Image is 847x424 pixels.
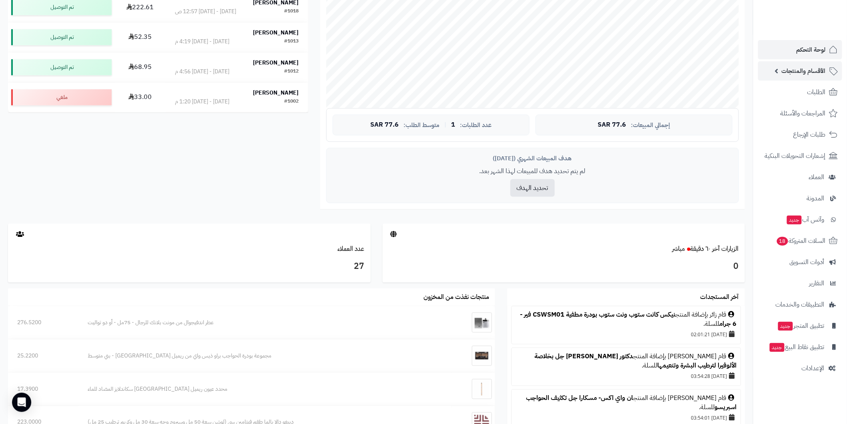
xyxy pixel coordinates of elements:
[253,59,299,67] strong: [PERSON_NAME]
[786,214,825,225] span: وآتس آب
[516,370,737,382] div: [DATE] 03:54:28
[807,87,826,98] span: الطلبات
[516,352,737,370] div: قام [PERSON_NAME] بإضافة المنتج للسلة.
[769,341,825,353] span: تطبيق نقاط البيع
[758,125,842,144] a: طلبات الإرجاع
[11,29,112,45] div: تم التوصيل
[787,216,802,224] span: جديد
[765,150,826,162] span: إشعارات التحويلات البنكية
[88,319,442,327] div: عطر اندفيجوال من مونت بلانك للرجال - 75مل - أو دو تواليت
[285,68,299,76] div: #1012
[758,316,842,335] a: تطبيق المتجرجديد
[777,320,825,331] span: تطبيق المتجر
[758,252,842,272] a: أدوات التسويق
[403,122,440,129] span: متوسط الطلب:
[631,122,670,129] span: إجمالي المبيعات:
[807,193,825,204] span: المدونة
[472,379,492,399] img: محدد عيون ريميل لندن سكاندلايز المضاد للماء
[88,352,442,360] div: مجموعة بودرة الحواجب براو ذيس واي من ريميل [GEOGRAPHIC_DATA] - بني متوسط
[115,22,166,52] td: 52.35
[444,122,446,128] span: |
[758,146,842,166] a: إشعارات التحويلات البنكية
[451,121,455,129] span: 1
[598,121,626,129] span: 77.6 SAR
[253,28,299,37] strong: [PERSON_NAME]
[389,260,739,273] h3: 0
[460,122,492,129] span: عدد الطلبات:
[758,210,842,229] a: وآتس آبجديد
[534,351,737,370] a: دكتور [PERSON_NAME] جل بخلاصة الألوفيرا لترطيب البشرة وتنعيمها
[370,121,399,129] span: 77.6 SAR
[758,274,842,293] a: التقارير
[516,329,737,340] div: [DATE] 02:01:21
[672,244,739,254] a: الزيارات آخر ٦٠ دقيقةمباشر
[115,52,166,82] td: 68.95
[758,189,842,208] a: المدونة
[11,89,112,105] div: ملغي
[516,394,737,412] div: قام [PERSON_NAME] بإضافة المنتج للسلة.
[516,412,737,423] div: [DATE] 03:54:01
[17,352,69,360] div: 25.2200
[777,237,788,246] span: 18
[770,343,785,352] span: جديد
[253,89,299,97] strong: [PERSON_NAME]
[12,393,31,412] div: Open Intercom Messenger
[472,313,492,333] img: عطر اندفيجوال من مونت بلانك للرجال - 75مل - أو دو تواليت
[175,98,229,106] div: [DATE] - [DATE] 1:20 م
[776,299,825,310] span: التطبيقات والخدمات
[17,319,69,327] div: 276.5200
[793,129,826,140] span: طلبات الإرجاع
[520,310,737,329] a: نيكس كانت ستوب ونت ستوب بودرة مطفية CSWSM01 فير - 6 جرام
[285,8,299,16] div: #1018
[758,168,842,187] a: العملاء
[758,359,842,378] a: الإعدادات
[758,231,842,250] a: السلات المتروكة18
[472,346,492,366] img: مجموعة بودرة الحواجب براو ذيس واي من ريميل لندن - بني متوسط
[790,256,825,268] span: أدوات التسويق
[333,167,733,176] p: لم يتم تحديد هدف للمبيعات لهذا الشهر بعد.
[333,154,733,163] div: هدف المبيعات الشهري ([DATE])
[758,337,842,357] a: تطبيق نقاط البيعجديد
[510,179,555,197] button: تحديد الهدف
[700,294,739,301] h3: آخر المستجدات
[758,295,842,314] a: التطبيقات والخدمات
[17,385,69,393] div: 17.3900
[672,244,685,254] small: مباشر
[758,83,842,102] a: الطلبات
[516,310,737,329] div: قام زائر بإضافة المنتج للسلة.
[802,363,825,374] span: الإعدادات
[175,68,229,76] div: [DATE] - [DATE] 4:56 م
[115,83,166,112] td: 33.00
[778,322,793,331] span: جديد
[14,260,365,273] h3: 27
[285,98,299,106] div: #1002
[88,385,442,393] div: محدد عيون ريميل [GEOGRAPHIC_DATA] سكاندلايز المضاد للماء
[782,65,826,77] span: الأقسام والمنتجات
[781,108,826,119] span: المراجعات والأسئلة
[338,244,365,254] a: عدد العملاء
[758,104,842,123] a: المراجعات والأسئلة
[526,393,737,412] a: ان واي اكس- مسكارا جل تكثيف الحواجب اسبريسو
[175,8,236,16] div: [DATE] - [DATE] 12:57 ص
[758,40,842,59] a: لوحة التحكم
[776,235,826,246] span: السلات المتروكة
[285,38,299,46] div: #1013
[423,294,489,301] h3: منتجات نفذت من المخزون
[11,59,112,75] div: تم التوصيل
[175,38,229,46] div: [DATE] - [DATE] 4:19 م
[797,44,826,55] span: لوحة التحكم
[809,278,825,289] span: التقارير
[809,172,825,183] span: العملاء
